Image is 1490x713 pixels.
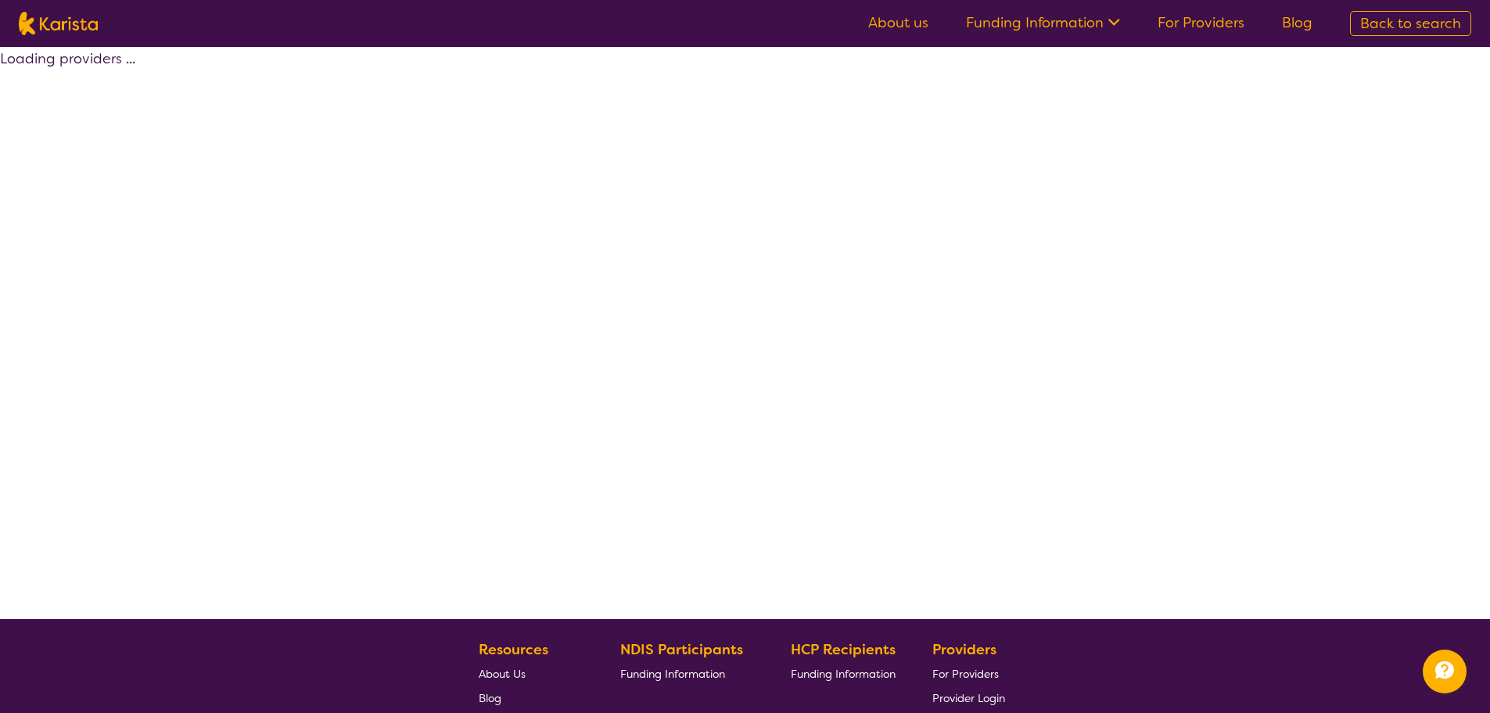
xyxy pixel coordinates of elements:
[1360,14,1461,33] span: Back to search
[1423,650,1467,693] button: Channel Menu
[932,691,1005,705] span: Provider Login
[966,13,1120,32] a: Funding Information
[868,13,928,32] a: About us
[479,691,501,705] span: Blog
[791,661,896,686] a: Funding Information
[479,640,548,659] b: Resources
[19,12,98,35] img: Karista logo
[932,667,999,681] span: For Providers
[620,667,725,681] span: Funding Information
[1282,13,1312,32] a: Blog
[932,661,1005,686] a: For Providers
[479,661,583,686] a: About Us
[932,686,1005,710] a: Provider Login
[1158,13,1244,32] a: For Providers
[620,640,743,659] b: NDIS Participants
[791,667,896,681] span: Funding Information
[479,667,526,681] span: About Us
[932,640,996,659] b: Providers
[791,640,896,659] b: HCP Recipients
[479,686,583,710] a: Blog
[620,661,755,686] a: Funding Information
[1350,11,1471,36] a: Back to search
